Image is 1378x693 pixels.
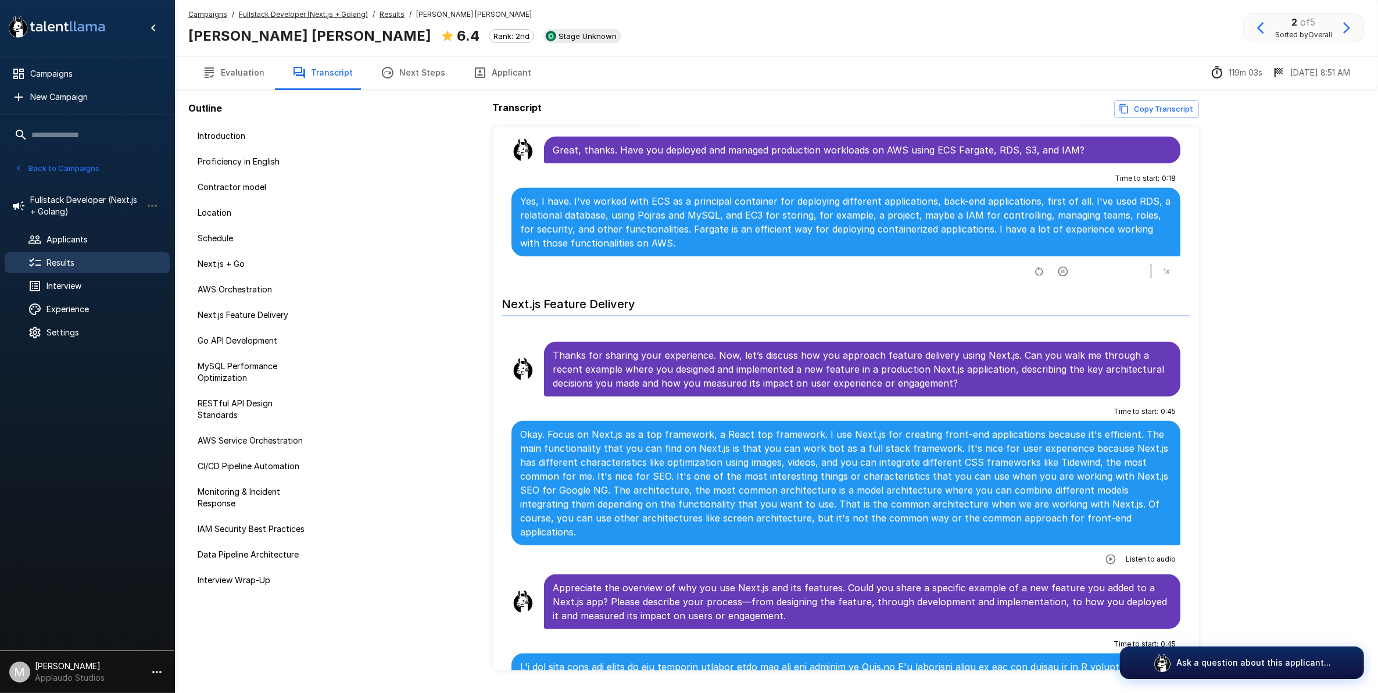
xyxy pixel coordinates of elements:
[188,10,227,19] u: Campaigns
[546,31,556,41] img: smartrecruiters_logo.jpeg
[521,194,1172,250] p: Yes, I have. I've worked with ECS as a principal container for deploying different applications, ...
[1126,553,1176,565] span: Listen to audio
[553,581,1172,623] p: Appreciate the overview of why you use Next.js and its features. Could you share a specific examp...
[457,27,479,44] b: 6.4
[554,31,621,41] span: Stage Unknown
[239,10,368,19] u: Fullstack Developer (Next.js + Golang)
[1301,16,1316,28] span: of 5
[521,427,1172,539] p: Okay. Focus on Next.js as a top framework, a React top framework. I use Next.js for creating fron...
[543,29,621,43] div: View profile in SmartRecruiters
[1272,66,1350,80] div: The date and time when the interview was completed
[511,358,535,381] img: llama_clean.png
[1161,406,1176,417] span: 0 : 45
[1290,67,1350,78] p: [DATE] 8:51 AM
[553,143,1172,157] p: Great, thanks. Have you deployed and managed production workloads on AWS using ECS Fargate, RDS, ...
[1275,29,1332,41] span: Sorted by Overall
[493,102,542,113] b: Transcript
[188,27,431,44] b: [PERSON_NAME] [PERSON_NAME]
[1120,646,1364,679] button: Ask a question about this applicant...
[459,56,545,89] button: Applicant
[1210,66,1262,80] div: The time between starting and completing the interview
[511,590,535,613] img: llama_clean.png
[1163,266,1170,277] span: 1 x
[1162,173,1176,184] span: 0 : 18
[380,10,405,19] u: Results
[511,138,535,162] img: llama_clean.png
[502,285,1190,316] h6: Next.js Feature Delivery
[188,56,278,89] button: Evaluation
[553,348,1172,390] p: Thanks for sharing your experience. Now, let’s discuss how you approach feature delivery using Ne...
[1157,262,1176,281] button: 1x
[1292,16,1298,28] b: 2
[416,9,532,20] span: [PERSON_NAME] [PERSON_NAME]
[278,56,367,89] button: Transcript
[1176,657,1331,669] p: Ask a question about this applicant...
[1229,67,1262,78] p: 119m 03s
[489,31,534,41] span: Rank: 2nd
[1114,100,1199,118] button: Copy transcript
[1114,638,1158,650] span: Time to start :
[232,9,234,20] span: /
[1114,406,1158,417] span: Time to start :
[373,9,375,20] span: /
[367,56,459,89] button: Next Steps
[1153,653,1172,672] img: logo_glasses@2x.png
[1115,173,1159,184] span: Time to start :
[1161,638,1176,650] span: 0 : 45
[409,9,411,20] span: /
